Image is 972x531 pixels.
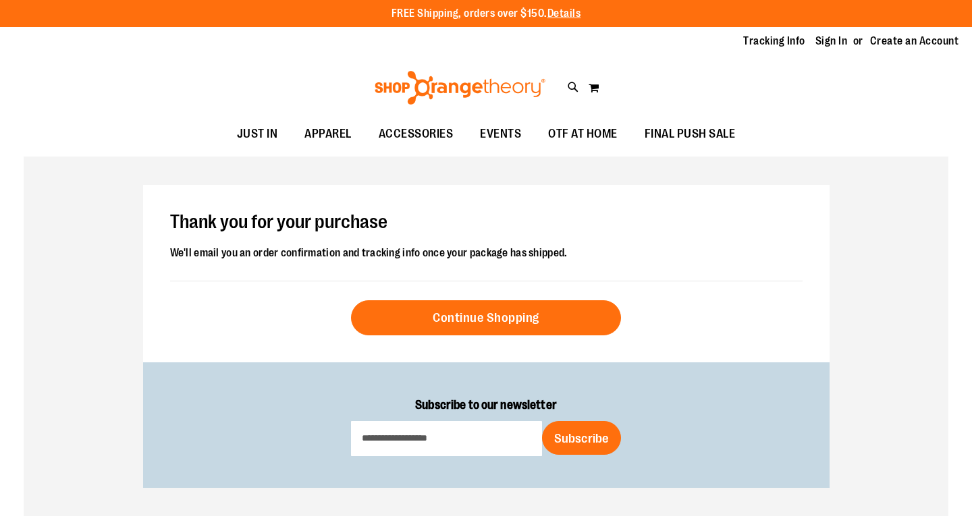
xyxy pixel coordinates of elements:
a: OTF AT HOME [535,119,631,150]
label: Subscribe to our newsletter [351,395,621,421]
a: Create an Account [870,34,959,49]
img: Shop Orangetheory [373,71,547,105]
a: JUST IN [223,119,292,150]
button: Subscribe [542,421,621,455]
span: Continue Shopping [433,310,539,325]
span: OTF AT HOME [548,119,618,149]
div: We'll email you an order confirmation and tracking info once your package has shipped. [170,244,803,262]
a: EVENTS [466,119,535,150]
h1: Thank you for your purchase [170,212,803,233]
a: Details [547,7,581,20]
a: APPAREL [291,119,365,150]
span: JUST IN [237,119,278,149]
span: APPAREL [304,119,352,149]
a: ACCESSORIES [365,119,467,150]
span: FINAL PUSH SALE [645,119,736,149]
a: FINAL PUSH SALE [631,119,749,150]
p: FREE Shipping, orders over $150. [391,6,581,22]
a: Continue Shopping [351,300,621,335]
a: Sign In [815,34,848,49]
a: Tracking Info [743,34,805,49]
span: Subscribe [554,431,609,446]
span: EVENTS [480,119,521,149]
span: ACCESSORIES [379,119,454,149]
